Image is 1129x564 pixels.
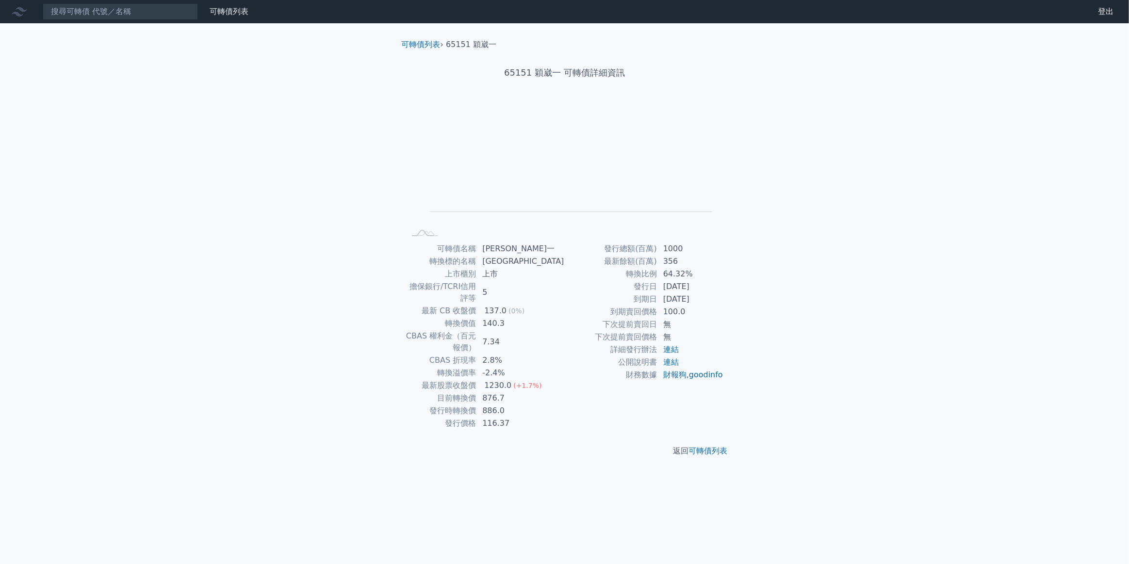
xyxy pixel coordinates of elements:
td: 1000 [657,242,724,255]
h1: 65151 穎崴一 可轉債詳細資訊 [394,66,736,80]
td: 擔保銀行/TCRI信用評等 [406,280,477,305]
td: 無 [657,331,724,343]
td: -2.4% [476,367,564,379]
td: 財務數據 [565,369,657,381]
span: (+1.7%) [513,382,541,389]
a: 連結 [663,345,679,354]
td: 上市櫃別 [406,268,477,280]
td: 發行總額(百萬) [565,242,657,255]
td: 7.34 [476,330,564,354]
td: 詳細發行辦法 [565,343,657,356]
a: 可轉債列表 [402,40,441,49]
div: 137.0 [482,305,508,317]
td: 到期日 [565,293,657,306]
td: 轉換溢價率 [406,367,477,379]
a: 連結 [663,357,679,367]
p: 返回 [394,445,736,457]
input: 搜尋可轉債 代號／名稱 [43,3,198,20]
td: [DATE] [657,280,724,293]
li: 65151 穎崴一 [446,39,496,50]
td: 886.0 [476,404,564,417]
td: 目前轉換價 [406,392,477,404]
a: goodinfo [689,370,723,379]
td: 64.32% [657,268,724,280]
td: 140.3 [476,317,564,330]
td: 可轉債名稱 [406,242,477,255]
td: 下次提前賣回價格 [565,331,657,343]
td: 發行日 [565,280,657,293]
a: 財報狗 [663,370,687,379]
td: 116.37 [476,417,564,430]
td: 轉換價值 [406,317,477,330]
td: 公開說明書 [565,356,657,369]
td: 876.7 [476,392,564,404]
td: 356 [657,255,724,268]
td: 發行價格 [406,417,477,430]
td: 5 [476,280,564,305]
td: CBAS 權利金（百元報價） [406,330,477,354]
td: , [657,369,724,381]
td: 下次提前賣回日 [565,318,657,331]
span: (0%) [508,307,524,315]
td: 最新股票收盤價 [406,379,477,392]
td: 無 [657,318,724,331]
td: [PERSON_NAME]一 [476,242,564,255]
a: 可轉債列表 [689,446,728,455]
td: 2.8% [476,354,564,367]
a: 登出 [1090,4,1121,19]
td: 最新 CB 收盤價 [406,305,477,317]
td: 轉換標的名稱 [406,255,477,268]
td: [DATE] [657,293,724,306]
td: 最新餘額(百萬) [565,255,657,268]
div: 1230.0 [482,380,513,391]
td: 到期賣回價格 [565,306,657,318]
g: Chart [421,110,712,226]
td: 轉換比例 [565,268,657,280]
td: 上市 [476,268,564,280]
td: 100.0 [657,306,724,318]
a: 可轉債列表 [210,7,248,16]
td: 發行時轉換價 [406,404,477,417]
td: [GEOGRAPHIC_DATA] [476,255,564,268]
td: CBAS 折現率 [406,354,477,367]
li: › [402,39,443,50]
